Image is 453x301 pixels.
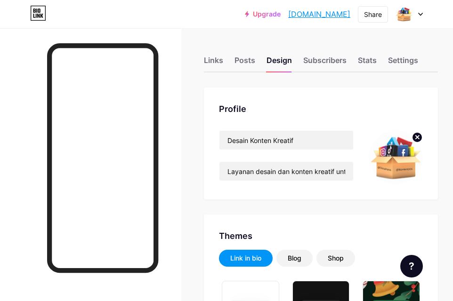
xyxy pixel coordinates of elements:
[204,55,223,71] div: Links
[328,253,344,263] div: Shop
[358,55,377,71] div: Stats
[369,130,423,184] img: pos
[230,253,261,263] div: Link in bio
[267,55,292,71] div: Design
[395,5,413,23] img: pos
[388,55,418,71] div: Settings
[303,55,347,71] div: Subscribers
[288,253,301,263] div: Blog
[245,10,281,18] a: Upgrade
[219,131,353,150] input: Name
[235,55,255,71] div: Posts
[364,9,382,19] div: Share
[219,162,353,181] input: Bio
[219,230,423,242] div: Themes
[219,103,423,115] div: Profile
[288,8,350,20] a: [DOMAIN_NAME]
